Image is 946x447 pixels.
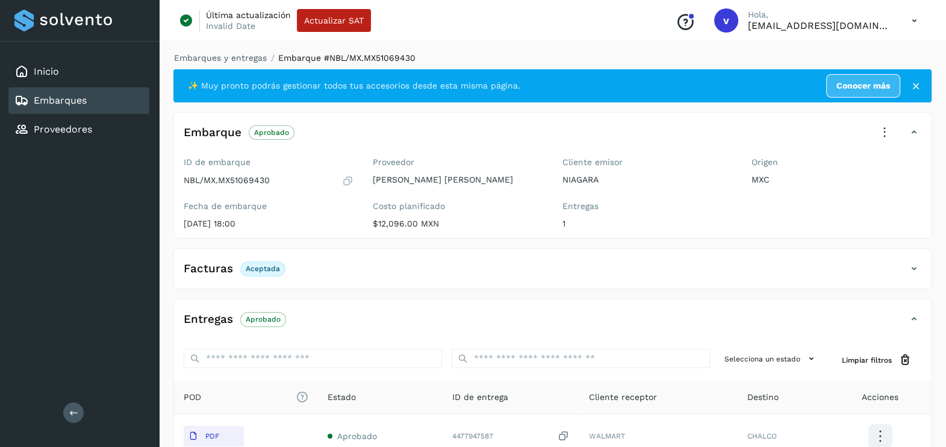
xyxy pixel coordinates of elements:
p: vaymartinez@niagarawater.com [748,20,892,31]
span: Embarque #NBL/MX.MX51069430 [278,53,415,63]
div: Inicio [8,58,149,85]
nav: breadcrumb [173,52,932,64]
p: Hola, [748,10,892,20]
span: Estado [328,391,356,404]
h4: Entregas [184,313,233,327]
label: Origen [752,157,921,167]
button: PDF [184,426,244,446]
p: NIAGARA [562,175,732,185]
h4: Embarque [184,126,241,140]
button: Actualizar SAT [297,9,371,32]
span: ✨ Muy pronto podrás gestionar todos tus accesorios desde esta misma página. [188,80,520,92]
a: Inicio [34,66,59,77]
div: 4477947587 [452,430,570,443]
p: Aprobado [254,128,289,137]
h4: Facturas [184,262,233,276]
label: ID de embarque [184,157,353,167]
label: Proveedor [373,157,543,167]
button: Limpiar filtros [832,349,921,371]
p: Última actualización [206,10,291,20]
a: Embarques y entregas [174,53,267,63]
a: Embarques [34,95,87,106]
p: Aceptada [246,264,280,273]
span: Limpiar filtros [842,355,892,366]
div: Embarques [8,87,149,114]
button: Selecciona un estado [720,349,823,369]
a: Conocer más [826,74,900,98]
div: EmbarqueAprobado [174,122,931,152]
p: [DATE] 18:00 [184,219,353,229]
div: Proveedores [8,116,149,143]
p: $12,096.00 MXN [373,219,543,229]
p: Invalid Date [206,20,255,31]
span: ID de entrega [452,391,508,404]
p: 1 [562,219,732,229]
label: Costo planificado [373,201,543,211]
span: Actualizar SAT [304,16,364,25]
p: NBL/MX.MX51069430 [184,175,270,186]
p: [PERSON_NAME] [PERSON_NAME] [373,175,543,185]
span: Cliente receptor [589,391,657,404]
p: PDF [205,432,219,440]
label: Entregas [562,201,732,211]
span: Acciones [862,391,898,404]
a: Proveedores [34,123,92,135]
div: FacturasAceptada [174,258,931,289]
span: Destino [747,391,779,404]
span: POD [184,391,308,404]
p: MXC [752,175,921,185]
p: Aprobado [246,315,281,324]
div: EntregasAprobado [174,309,931,339]
label: Fecha de embarque [184,201,353,211]
span: Aprobado [337,431,377,441]
label: Cliente emisor [562,157,732,167]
